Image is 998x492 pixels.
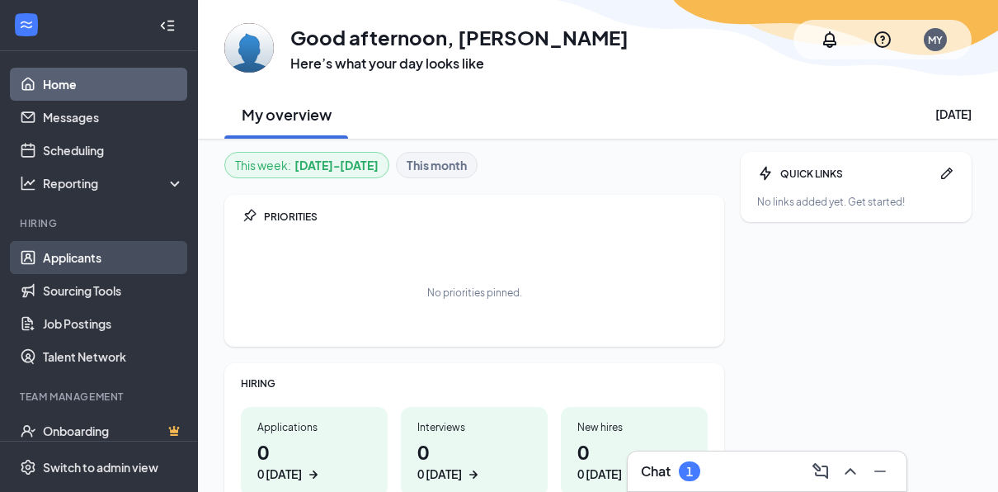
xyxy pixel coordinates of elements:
[407,156,467,174] b: This month
[780,167,932,181] div: QUICK LINKS
[18,17,35,33] svg: WorkstreamLogo
[257,466,302,483] div: 0 [DATE]
[873,30,892,50] svg: QuestionInfo
[837,458,864,485] button: ChevronUp
[20,216,181,230] div: Hiring
[20,390,181,404] div: Team Management
[294,156,379,174] b: [DATE] - [DATE]
[577,466,622,483] div: 0 [DATE]
[43,101,184,134] a: Messages
[43,340,184,373] a: Talent Network
[241,376,708,390] div: HIRING
[625,466,642,483] svg: ArrowRight
[417,466,462,483] div: 0 [DATE]
[43,134,184,167] a: Scheduling
[577,420,691,434] div: New hires
[811,461,831,481] svg: ComposeMessage
[417,438,531,483] h1: 0
[757,165,774,182] svg: Bolt
[867,458,893,485] button: Minimize
[820,30,840,50] svg: Notifications
[870,461,890,481] svg: Minimize
[935,106,972,122] div: [DATE]
[840,461,860,481] svg: ChevronUp
[290,54,628,73] h3: Here’s what your day looks like
[257,438,371,483] h1: 0
[43,175,185,192] div: Reporting
[686,465,693,479] div: 1
[939,165,955,182] svg: Pen
[427,286,522,300] div: No priorities pinned.
[641,462,671,480] h3: Chat
[242,104,332,125] h2: My overview
[20,175,36,192] svg: Analysis
[43,414,184,447] a: OnboardingCrown
[465,466,482,483] svg: ArrowRight
[257,420,371,434] div: Applications
[224,23,274,73] img: Mario Yanes
[43,307,184,340] a: Job Postings
[235,156,379,174] div: This week :
[577,438,691,483] h1: 0
[43,274,184,307] a: Sourcing Tools
[928,33,943,47] div: MY
[417,420,531,434] div: Interviews
[757,195,955,209] div: No links added yet. Get started!
[43,459,158,475] div: Switch to admin view
[20,459,36,475] svg: Settings
[290,23,628,51] h1: Good afternoon, [PERSON_NAME]
[159,17,176,34] svg: Collapse
[305,466,322,483] svg: ArrowRight
[43,68,184,101] a: Home
[807,458,834,485] button: ComposeMessage
[43,241,184,274] a: Applicants
[264,210,708,224] div: PRIORITIES
[241,208,257,225] svg: Pin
